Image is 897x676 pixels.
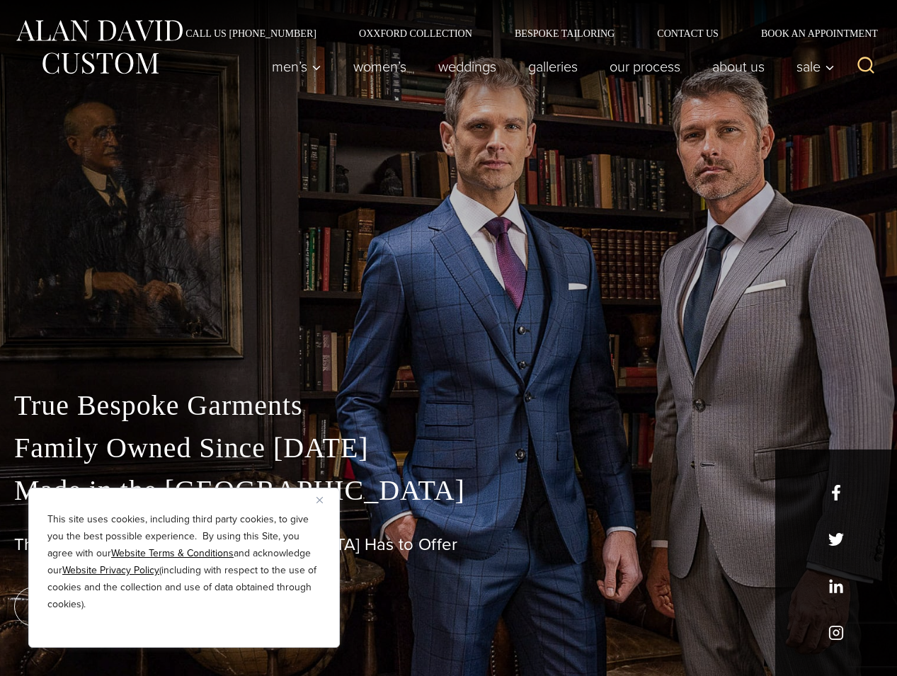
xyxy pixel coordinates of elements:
nav: Primary Navigation [256,52,842,81]
p: True Bespoke Garments Family Owned Since [DATE] Made in the [GEOGRAPHIC_DATA] [14,384,883,512]
span: Sale [796,59,835,74]
img: Alan David Custom [14,16,184,79]
h1: The Best Custom Suits [GEOGRAPHIC_DATA] Has to Offer [14,534,883,555]
a: Galleries [513,52,594,81]
a: weddings [423,52,513,81]
a: Website Privacy Policy [62,563,159,578]
a: Website Terms & Conditions [111,546,234,561]
a: Bespoke Tailoring [493,28,636,38]
a: Call Us [PHONE_NUMBER] [164,28,338,38]
img: Close [316,497,323,503]
span: Men’s [272,59,321,74]
p: This site uses cookies, including third party cookies, to give you the best possible experience. ... [47,511,321,613]
a: Our Process [594,52,697,81]
a: Women’s [338,52,423,81]
a: book an appointment [14,587,212,626]
a: Contact Us [636,28,740,38]
nav: Secondary Navigation [164,28,883,38]
a: About Us [697,52,781,81]
button: View Search Form [849,50,883,84]
a: Oxxford Collection [338,28,493,38]
a: Book an Appointment [740,28,883,38]
button: Close [316,491,333,508]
